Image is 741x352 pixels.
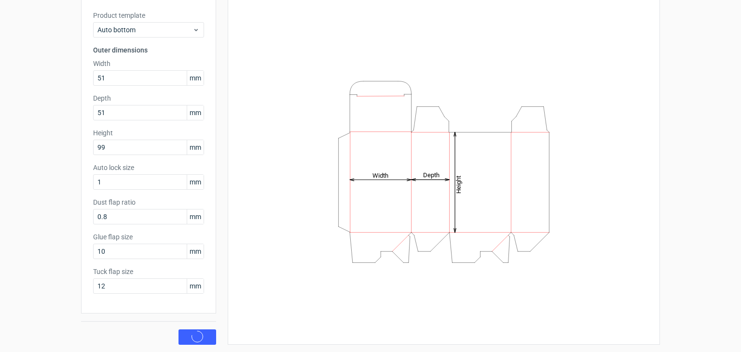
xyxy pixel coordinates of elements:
tspan: Height [455,175,462,193]
h3: Outer dimensions [93,45,204,55]
tspan: Depth [423,171,439,179]
label: Tuck flap size [93,267,204,276]
label: Depth [93,93,204,103]
span: mm [187,175,204,189]
span: mm [187,279,204,293]
label: Glue flap size [93,232,204,242]
label: Product template [93,11,204,20]
span: Auto bottom [97,25,192,35]
label: Dust flap ratio [93,197,204,207]
span: mm [187,105,204,120]
span: mm [187,71,204,85]
span: mm [187,244,204,259]
span: mm [187,209,204,224]
label: Auto lock size [93,163,204,172]
span: mm [187,140,204,155]
label: Height [93,128,204,138]
tspan: Width [372,171,388,179]
label: Width [93,59,204,68]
